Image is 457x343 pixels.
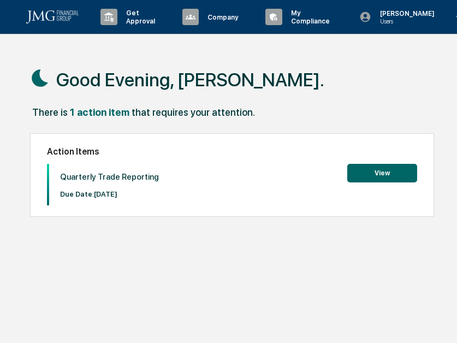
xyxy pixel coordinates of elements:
p: [PERSON_NAME] [371,9,440,17]
a: View [347,167,417,178]
p: Due Date: [DATE] [60,190,159,198]
iframe: Open customer support [422,307,452,336]
div: 1 action item [70,107,129,118]
img: logo [26,10,79,23]
button: View [347,164,417,182]
p: Get Approval [117,9,161,25]
p: My Compliance [282,9,335,25]
div: There is [32,107,68,118]
h1: Good Evening, [PERSON_NAME]. [56,69,324,91]
p: Users [371,17,440,25]
p: Quarterly Trade Reporting [60,172,159,182]
h2: Action Items [47,146,417,157]
div: that requires your attention. [132,107,255,118]
p: Company [199,13,244,21]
